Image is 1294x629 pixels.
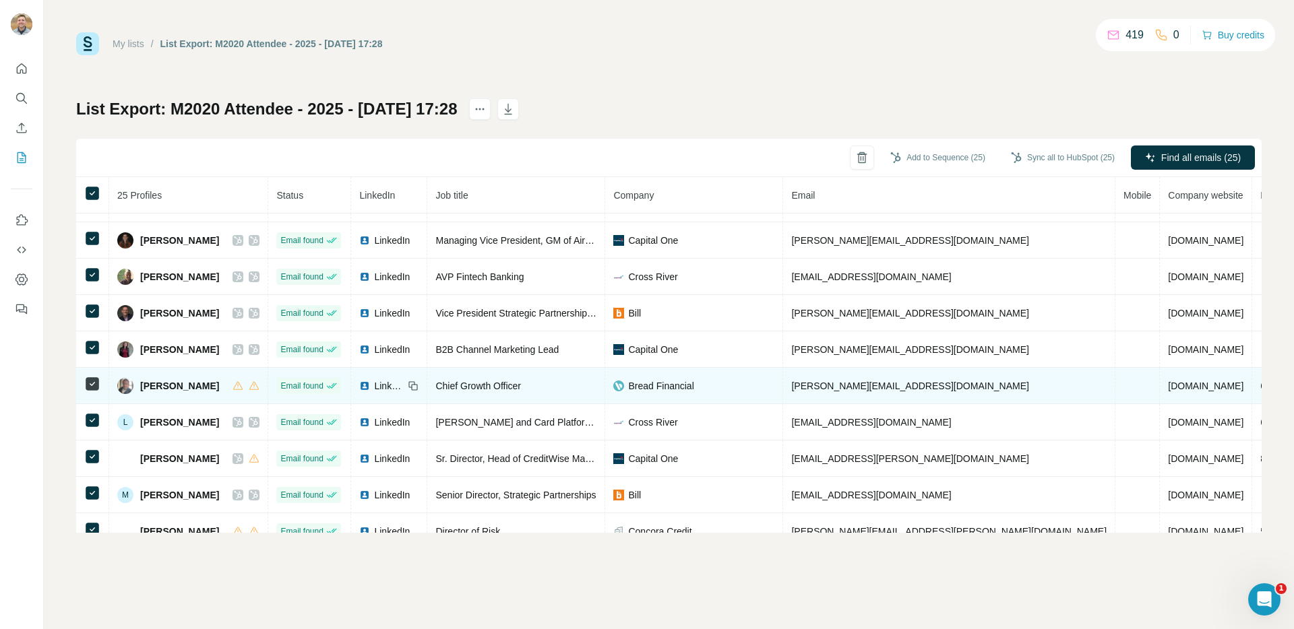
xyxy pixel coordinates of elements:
[280,525,323,537] span: Email found
[113,38,144,49] a: My lists
[11,297,32,321] button: Feedback
[140,343,219,356] span: [PERSON_NAME]
[628,416,677,429] span: Cross River
[791,380,1028,391] span: [PERSON_NAME][EMAIL_ADDRESS][DOMAIN_NAME]
[613,380,624,391] img: company-logo
[628,270,677,284] span: Cross River
[791,308,1028,319] span: [PERSON_NAME][EMAIL_ADDRESS][DOMAIN_NAME]
[613,453,624,464] img: company-logo
[11,238,32,262] button: Use Surfe API
[76,32,99,55] img: Surfe Logo
[791,271,951,282] span: [EMAIL_ADDRESS][DOMAIN_NAME]
[613,417,624,428] img: company-logo
[280,416,323,428] span: Email found
[117,523,133,539] img: Avatar
[280,271,323,283] span: Email found
[1168,380,1243,391] span: [DOMAIN_NAME]
[791,453,1028,464] span: [EMAIL_ADDRESS][PERSON_NAME][DOMAIN_NAME]
[435,380,521,391] span: Chief Growth Officer
[1168,526,1243,537] span: [DOMAIN_NAME]
[628,306,641,320] span: Bill
[117,269,133,285] img: Avatar
[11,208,32,232] button: Use Surfe on LinkedIn
[117,341,133,358] img: Avatar
[140,270,219,284] span: [PERSON_NAME]
[628,343,678,356] span: Capital One
[435,453,662,464] span: Sr. Director, Head of CreditWise Marketing & Analytics
[613,271,624,282] img: company-logo
[117,305,133,321] img: Avatar
[11,145,32,170] button: My lists
[140,488,219,502] span: [PERSON_NAME]
[117,378,133,394] img: Avatar
[11,13,32,35] img: Avatar
[280,234,323,246] span: Email found
[359,453,370,464] img: LinkedIn logo
[11,116,32,140] button: Enrich CSV
[280,380,323,392] span: Email found
[613,235,624,246] img: company-logo
[613,344,624,355] img: company-logo
[613,490,624,500] img: company-logo
[359,190,395,201] span: LinkedIn
[140,379,219,393] span: [PERSON_NAME]
[1131,145,1255,170] button: Find all emails (25)
[280,343,323,356] span: Email found
[374,416,410,429] span: LinkedIn
[359,417,370,428] img: LinkedIn logo
[1168,344,1243,355] span: [DOMAIN_NAME]
[881,147,995,168] button: Add to Sequence (25)
[1168,490,1243,500] span: [DOMAIN_NAME]
[435,490,596,500] span: Senior Director, Strategic Partnerships
[359,308,370,319] img: LinkedIn logo
[628,379,694,393] span: Bread Financial
[359,235,370,246] img: LinkedIn logo
[374,270,410,284] span: LinkedIn
[613,190,654,201] span: Company
[791,526,1107,537] span: [PERSON_NAME][EMAIL_ADDRESS][PERSON_NAME][DOMAIN_NAME]
[280,307,323,319] span: Email found
[140,452,219,465] span: [PERSON_NAME]
[1168,271,1243,282] span: [DOMAIN_NAME]
[151,37,154,51] li: /
[1126,27,1144,43] p: 419
[359,526,370,537] img: LinkedIn logo
[140,416,219,429] span: [PERSON_NAME]
[359,271,370,282] img: LinkedIn logo
[435,308,762,319] span: Vice President Strategic Partnerships, Payment Network Strategy & Marketing
[374,379,404,393] span: LinkedIn
[1002,147,1124,168] button: Sync all to HubSpot (25)
[11,57,32,81] button: Quick start
[276,190,303,201] span: Status
[435,344,559,355] span: B2B Channel Marketing Lead
[359,490,370,500] img: LinkedIn logo
[435,526,500,537] span: Director of Risk
[160,37,383,51] div: List Export: M2020 Attendee - 2025 - [DATE] 17:28
[435,190,468,201] span: Job title
[628,234,678,247] span: Capital One
[1161,151,1241,164] span: Find all emails (25)
[117,190,162,201] span: 25 Profiles
[280,489,323,501] span: Email found
[359,380,370,391] img: LinkedIn logo
[613,308,624,319] img: company-logo
[1168,235,1243,246] span: [DOMAIN_NAME]
[1173,27,1179,43] p: 0
[791,490,951,500] span: [EMAIL_ADDRESS][DOMAIN_NAME]
[1202,26,1264,44] button: Buy credits
[374,343,410,356] span: LinkedIn
[791,235,1028,246] span: [PERSON_NAME][EMAIL_ADDRESS][DOMAIN_NAME]
[1123,190,1151,201] span: Mobile
[11,86,32,110] button: Search
[280,453,323,465] span: Email found
[1276,583,1287,594] span: 1
[1248,583,1281,616] iframe: Intercom live chat
[117,487,133,503] div: M
[1168,308,1243,319] span: [DOMAIN_NAME]
[374,452,410,465] span: LinkedIn
[374,525,410,538] span: LinkedIn
[628,488,641,502] span: Bill
[628,452,678,465] span: Capital One
[791,190,815,201] span: Email
[435,417,731,428] span: [PERSON_NAME] and Card Platform Business Development Manager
